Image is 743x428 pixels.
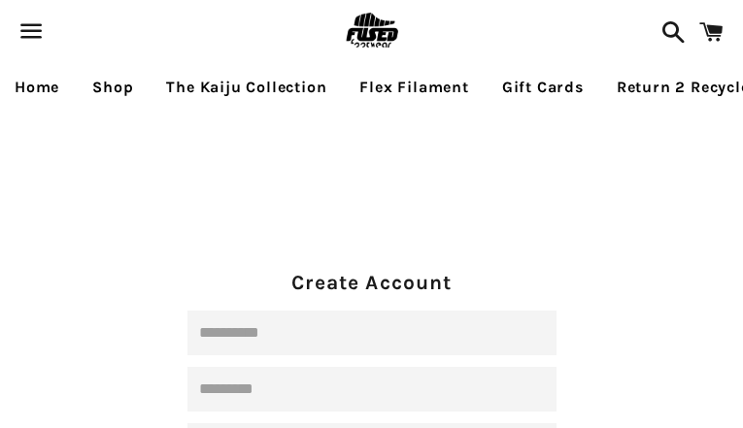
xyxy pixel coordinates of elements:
[78,63,148,112] a: Shop
[187,269,557,297] h1: Create Account
[345,63,483,112] a: Flex Filament
[488,63,598,112] a: Gift Cards
[152,63,341,112] a: The Kaiju Collection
